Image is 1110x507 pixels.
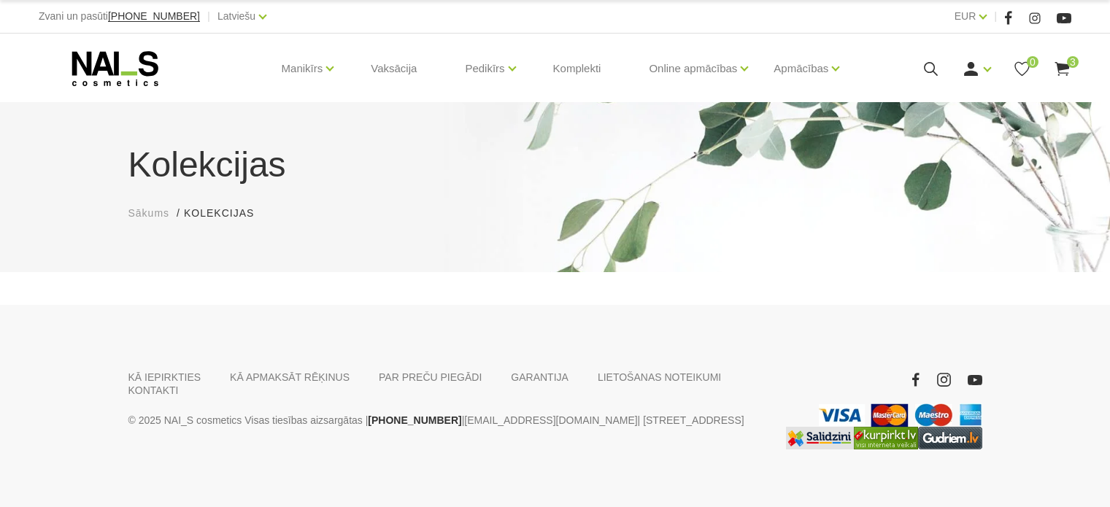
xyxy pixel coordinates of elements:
[541,34,613,104] a: Komplekti
[128,411,763,429] p: © 2025 NAI_S cosmetics Visas tiesības aizsargātas | | | [STREET_ADDRESS]
[649,39,737,98] a: Online apmācības
[128,384,179,397] a: KONTAKTI
[128,371,201,384] a: KĀ IEPIRKTIES
[598,371,721,384] a: LIETOŠANAS NOTEIKUMI
[108,10,200,22] span: [PHONE_NUMBER]
[108,11,200,22] a: [PHONE_NUMBER]
[1053,60,1071,78] a: 3
[918,427,982,449] a: https://www.gudriem.lv/veikali/lv
[184,206,269,221] li: Kolekcijas
[282,39,323,98] a: Manikīrs
[1013,60,1031,78] a: 0
[994,7,997,26] span: |
[379,371,482,384] a: PAR PREČU PIEGĀDI
[1067,56,1079,68] span: 3
[464,411,637,429] a: [EMAIL_ADDRESS][DOMAIN_NAME]
[230,371,350,384] a: KĀ APMAKSĀT RĒĶINUS
[955,7,976,25] a: EUR
[359,34,428,104] a: Vaksācija
[128,206,170,221] a: Sākums
[39,7,200,26] div: Zvani un pasūti
[368,411,461,429] a: [PHONE_NUMBER]
[786,427,854,449] img: Labākā cena interneta veikalos - Samsung, Cena, iPhone, Mobilie telefoni
[854,427,918,449] img: Lielākais Latvijas interneta veikalu preču meklētājs
[1027,56,1038,68] span: 0
[774,39,828,98] a: Apmācības
[207,7,210,26] span: |
[511,371,569,384] a: GARANTIJA
[465,39,504,98] a: Pedikīrs
[128,139,982,191] h1: Kolekcijas
[217,7,255,25] a: Latviešu
[918,427,982,449] img: www.gudriem.lv/veikali/lv
[128,207,170,219] span: Sākums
